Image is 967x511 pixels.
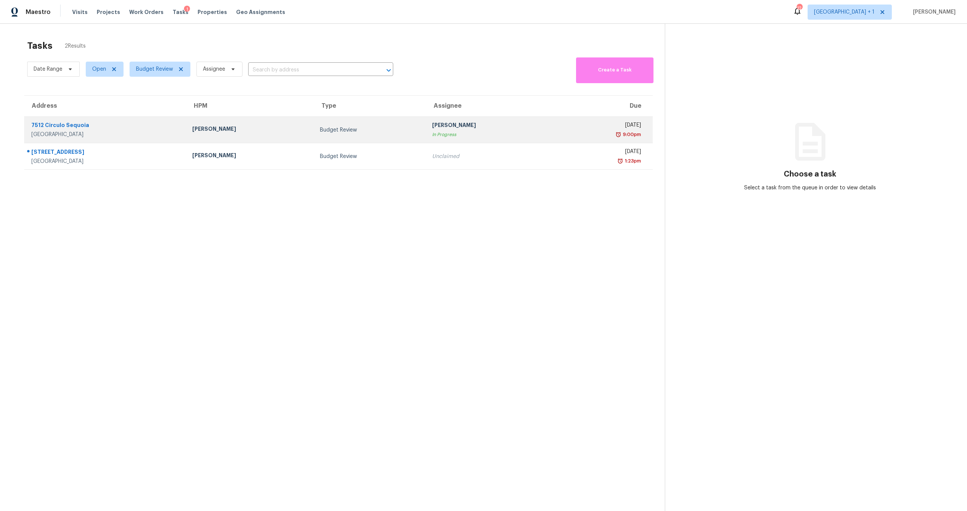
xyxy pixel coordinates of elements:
div: [DATE] [559,121,641,131]
h3: Choose a task [784,170,836,178]
div: 1:23pm [623,157,641,165]
span: Work Orders [129,8,164,16]
th: Address [24,96,186,117]
th: Type [314,96,426,117]
span: Date Range [34,65,62,73]
div: 9:00pm [621,131,641,138]
button: Create a Task [576,57,653,83]
span: [PERSON_NAME] [910,8,956,16]
span: [GEOGRAPHIC_DATA] + 1 [814,8,874,16]
div: 1 [184,6,190,13]
div: [DATE] [559,148,641,157]
div: 7512 Circulo Sequoia [31,121,180,131]
div: [PERSON_NAME] [192,125,308,135]
button: Open [383,65,394,76]
div: [PERSON_NAME] [432,121,548,131]
div: Unclaimed [432,153,548,160]
span: Properties [198,8,227,16]
div: In Progress [432,131,548,138]
div: Select a task from the queue in order to view details [738,184,883,192]
span: Visits [72,8,88,16]
span: Open [92,65,106,73]
div: [GEOGRAPHIC_DATA] [31,131,180,138]
div: Budget Review [320,153,420,160]
input: Search by address [248,64,372,76]
div: Budget Review [320,126,420,134]
span: 2 Results [65,42,86,50]
span: Assignee [203,65,225,73]
img: Overdue Alarm Icon [617,157,623,165]
span: Create a Task [580,66,650,74]
div: 12 [797,5,802,12]
div: [STREET_ADDRESS] [31,148,180,158]
th: Due [553,96,653,117]
img: Overdue Alarm Icon [615,131,621,138]
h2: Tasks [27,42,53,50]
span: Tasks [173,9,188,15]
th: HPM [186,96,314,117]
span: Maestro [26,8,51,16]
span: Projects [97,8,120,16]
div: [PERSON_NAME] [192,152,308,161]
span: Geo Assignments [236,8,285,16]
div: [GEOGRAPHIC_DATA] [31,158,180,165]
th: Assignee [426,96,554,117]
span: Budget Review [136,65,173,73]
